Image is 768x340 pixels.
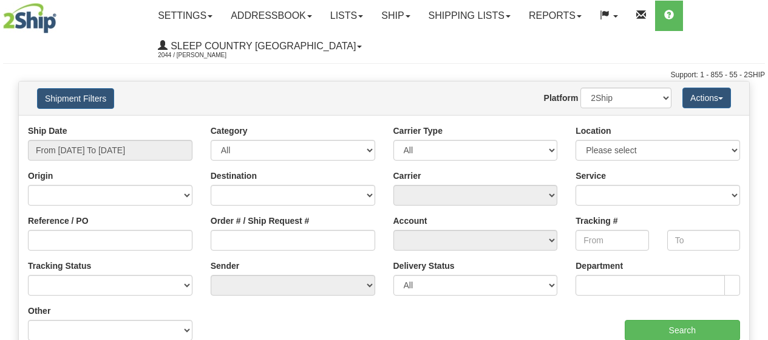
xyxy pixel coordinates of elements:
[321,1,372,31] a: Lists
[149,31,371,61] a: Sleep Country [GEOGRAPHIC_DATA] 2044 / [PERSON_NAME]
[576,230,648,251] input: From
[393,260,455,272] label: Delivery Status
[3,3,56,33] img: logo2044.jpg
[28,215,89,227] label: Reference / PO
[211,260,239,272] label: Sender
[211,170,257,182] label: Destination
[37,88,114,109] button: Shipment Filters
[576,215,617,227] label: Tracking #
[393,170,421,182] label: Carrier
[3,70,765,80] div: Support: 1 - 855 - 55 - 2SHIP
[420,1,520,31] a: Shipping lists
[576,260,623,272] label: Department
[28,305,50,317] label: Other
[682,88,731,108] button: Actions
[28,170,53,182] label: Origin
[168,41,356,51] span: Sleep Country [GEOGRAPHIC_DATA]
[544,92,579,104] label: Platform
[149,1,222,31] a: Settings
[576,170,606,182] label: Service
[222,1,321,31] a: Addressbook
[158,49,249,61] span: 2044 / [PERSON_NAME]
[211,125,248,137] label: Category
[28,125,67,137] label: Ship Date
[372,1,419,31] a: Ship
[211,215,310,227] label: Order # / Ship Request #
[520,1,591,31] a: Reports
[28,260,91,272] label: Tracking Status
[393,125,443,137] label: Carrier Type
[393,215,427,227] label: Account
[576,125,611,137] label: Location
[667,230,740,251] input: To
